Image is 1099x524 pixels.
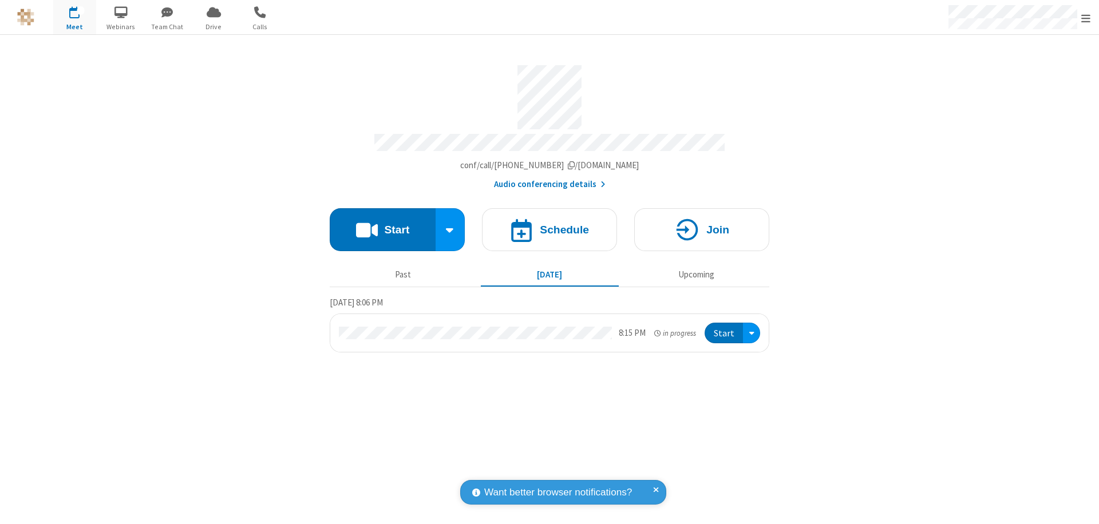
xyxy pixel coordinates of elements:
[460,160,639,170] span: Copy my meeting room link
[627,264,765,285] button: Upcoming
[619,327,646,340] div: 8:15 PM
[17,9,34,26] img: QA Selenium DO NOT DELETE OR CHANGE
[706,224,729,235] h4: Join
[540,224,589,235] h4: Schedule
[146,22,189,32] span: Team Chat
[77,6,85,15] div: 1
[384,224,409,235] h4: Start
[654,328,696,339] em: in progress
[100,22,143,32] span: Webinars
[330,208,436,251] button: Start
[330,297,383,308] span: [DATE] 8:06 PM
[330,57,769,191] section: Account details
[743,323,760,344] div: Open menu
[482,208,617,251] button: Schedule
[705,323,743,344] button: Start
[239,22,282,32] span: Calls
[192,22,235,32] span: Drive
[53,22,96,32] span: Meet
[436,208,465,251] div: Start conference options
[330,296,769,353] section: Today's Meetings
[481,264,619,285] button: [DATE]
[334,264,472,285] button: Past
[484,485,632,500] span: Want better browser notifications?
[460,159,639,172] button: Copy my meeting room linkCopy my meeting room link
[494,178,606,191] button: Audio conferencing details
[634,208,769,251] button: Join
